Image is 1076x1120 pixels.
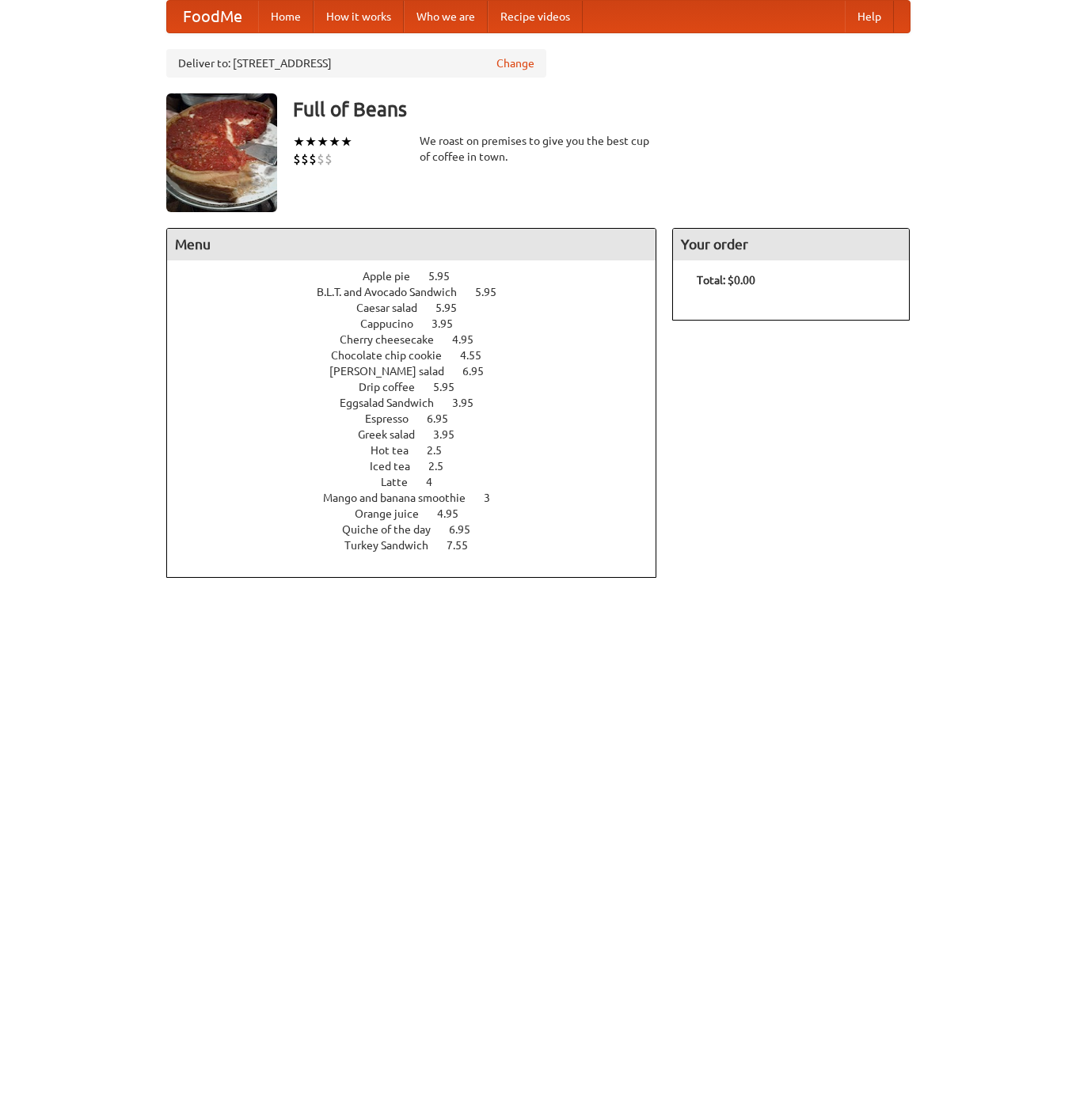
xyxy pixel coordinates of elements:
h4: Your order [673,229,909,260]
div: Deliver to: [STREET_ADDRESS] [166,49,546,78]
span: 6.95 [462,365,500,378]
a: Help [845,1,894,32]
a: Eggsalad Sandwich 3.95 [340,397,503,409]
span: Cappucino [360,317,429,330]
a: Who we are [404,1,488,32]
a: Hot tea 2.5 [371,444,471,457]
a: Chocolate chip cookie 4.55 [331,349,511,362]
span: [PERSON_NAME] salad [329,365,460,378]
span: 5.95 [435,302,473,314]
span: Greek salad [358,428,431,441]
a: Turkey Sandwich 7.55 [344,539,497,552]
span: Turkey Sandwich [344,539,444,552]
span: Latte [381,476,424,488]
span: 2.5 [427,444,458,457]
span: Mango and banana smoothie [323,492,481,504]
li: $ [293,150,301,168]
b: Total: $0.00 [697,274,755,287]
img: angular.jpg [166,93,277,212]
span: 7.55 [447,539,484,552]
h3: Full of Beans [293,93,911,125]
li: ★ [329,133,340,150]
li: $ [317,150,325,168]
div: We roast on premises to give you the best cup of coffee in town. [420,133,657,165]
li: $ [325,150,333,168]
a: Recipe videos [488,1,583,32]
a: Espresso 6.95 [365,412,477,425]
span: Orange juice [355,507,435,520]
span: 4.55 [460,349,497,362]
span: Drip coffee [359,381,431,393]
a: Cherry cheesecake 4.95 [340,333,503,346]
a: Change [496,55,534,71]
span: Cherry cheesecake [340,333,450,346]
span: 3.95 [433,428,470,441]
li: $ [309,150,317,168]
a: [PERSON_NAME] salad 6.95 [329,365,513,378]
span: B.L.T. and Avocado Sandwich [317,286,473,298]
a: Latte 4 [381,476,462,488]
span: 5.95 [433,381,470,393]
span: 4.95 [437,507,474,520]
span: Hot tea [371,444,424,457]
span: 3.95 [432,317,469,330]
a: Orange juice 4.95 [355,507,488,520]
li: ★ [293,133,305,150]
span: 4 [426,476,448,488]
a: Drip coffee 5.95 [359,381,484,393]
span: 2.5 [428,460,459,473]
a: Mango and banana smoothie 3 [323,492,519,504]
a: How it works [314,1,404,32]
a: B.L.T. and Avocado Sandwich 5.95 [317,286,526,298]
a: Home [258,1,314,32]
a: Caesar salad 5.95 [356,302,486,314]
span: 5.95 [428,270,466,283]
a: Apple pie 5.95 [363,270,479,283]
span: Caesar salad [356,302,433,314]
span: Chocolate chip cookie [331,349,458,362]
span: 6.95 [449,523,486,536]
span: Iced tea [370,460,426,473]
span: Espresso [365,412,424,425]
li: ★ [305,133,317,150]
a: Greek salad 3.95 [358,428,484,441]
a: Quiche of the day 6.95 [342,523,500,536]
span: Quiche of the day [342,523,447,536]
li: ★ [340,133,352,150]
span: 4.95 [452,333,489,346]
span: Apple pie [363,270,426,283]
a: FoodMe [167,1,258,32]
a: Cappucino 3.95 [360,317,482,330]
span: 6.95 [427,412,464,425]
span: 5.95 [475,286,512,298]
li: ★ [317,133,329,150]
span: 3 [484,492,506,504]
a: Iced tea 2.5 [370,460,473,473]
span: 3.95 [452,397,489,409]
h4: Menu [167,229,656,260]
span: Eggsalad Sandwich [340,397,450,409]
li: $ [301,150,309,168]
